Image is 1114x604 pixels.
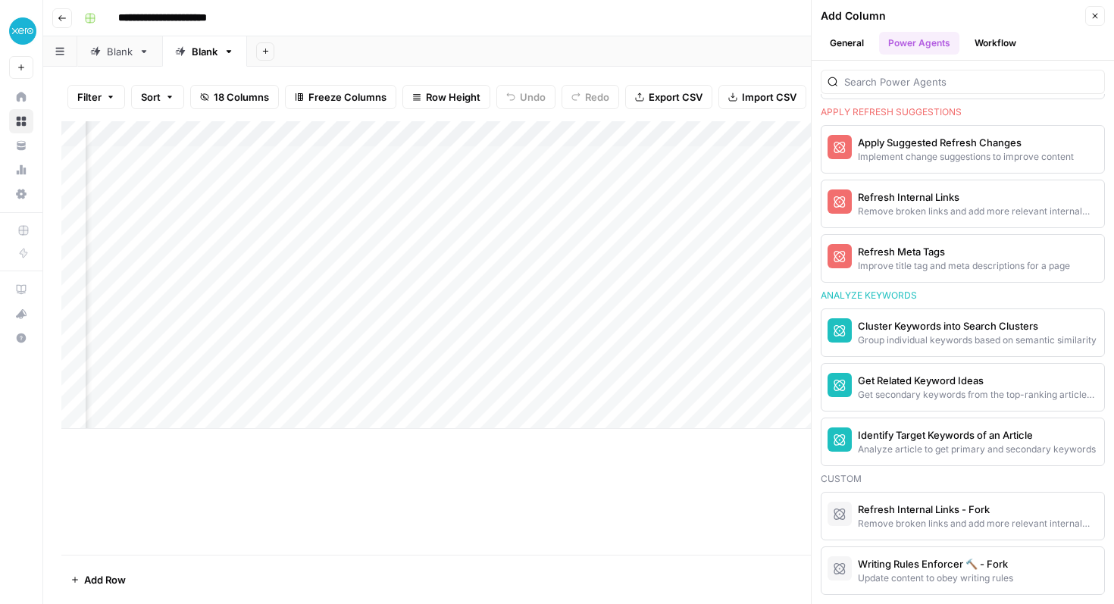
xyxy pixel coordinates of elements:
[879,32,959,55] button: Power Agents
[10,302,33,325] div: What's new?
[821,493,1104,540] button: Refresh Internal Links - ForkRemove broken links and add more relevant internal links
[821,105,1105,119] div: Apply refresh suggestions
[285,85,396,109] button: Freeze Columns
[858,427,1096,443] div: Identify Target Keywords of an Article
[858,150,1074,164] div: Implement change suggestions to improve content
[9,133,33,158] a: Your Data
[858,373,1098,388] div: Get Related Keyword Ideas
[520,89,546,105] span: Undo
[9,277,33,302] a: AirOps Academy
[9,182,33,206] a: Settings
[858,443,1096,456] div: Analyze article to get primary and secondary keywords
[67,85,125,109] button: Filter
[821,32,873,55] button: General
[858,135,1074,150] div: Apply Suggested Refresh Changes
[214,89,269,105] span: 18 Columns
[9,158,33,182] a: Usage
[84,572,126,587] span: Add Row
[562,85,619,109] button: Redo
[9,85,33,109] a: Home
[742,89,796,105] span: Import CSV
[858,189,1098,205] div: Refresh Internal Links
[858,517,1098,530] div: Remove broken links and add more relevant internal links
[821,180,1104,227] button: Refresh Internal LinksRemove broken links and add more relevant internal links
[858,244,1070,259] div: Refresh Meta Tags
[192,44,217,59] div: Blank
[821,418,1104,465] button: Identify Target Keywords of an ArticleAnalyze article to get primary and secondary keywords
[9,109,33,133] a: Browse
[190,85,279,109] button: 18 Columns
[402,85,490,109] button: Row Height
[426,89,480,105] span: Row Height
[844,74,1098,89] input: Search Power Agents
[858,333,1097,347] div: Group individual keywords based on semantic similarity
[858,259,1070,273] div: Improve title tag and meta descriptions for a page
[61,568,135,592] button: Add Row
[821,289,1105,302] div: Analyze keywords
[9,12,33,50] button: Workspace: XeroOps
[141,89,161,105] span: Sort
[858,502,1098,517] div: Refresh Internal Links - Fork
[821,126,1104,173] button: Apply Suggested Refresh ChangesImplement change suggestions to improve content
[858,571,1013,585] div: Update content to obey writing rules
[162,36,247,67] a: Blank
[496,85,555,109] button: Undo
[821,547,1104,594] button: Writing Rules Enforcer 🔨 - ForkUpdate content to obey writing rules
[821,472,1105,486] div: Custom
[821,364,1104,411] button: Get Related Keyword IdeasGet secondary keywords from the top-ranking articles of a target search ...
[821,235,1104,282] button: Refresh Meta TagsImprove title tag and meta descriptions for a page
[9,302,33,326] button: What's new?
[107,44,133,59] div: Blank
[858,556,1013,571] div: Writing Rules Enforcer 🔨 - Fork
[821,309,1104,356] button: Cluster Keywords into Search ClustersGroup individual keywords based on semantic similarity
[649,89,703,105] span: Export CSV
[858,318,1097,333] div: Cluster Keywords into Search Clusters
[9,326,33,350] button: Help + Support
[131,85,184,109] button: Sort
[858,205,1098,218] div: Remove broken links and add more relevant internal links
[718,85,806,109] button: Import CSV
[965,32,1025,55] button: Workflow
[308,89,386,105] span: Freeze Columns
[858,388,1098,402] div: Get secondary keywords from the top-ranking articles of a target search term
[9,17,36,45] img: XeroOps Logo
[585,89,609,105] span: Redo
[77,36,162,67] a: Blank
[77,89,102,105] span: Filter
[625,85,712,109] button: Export CSV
